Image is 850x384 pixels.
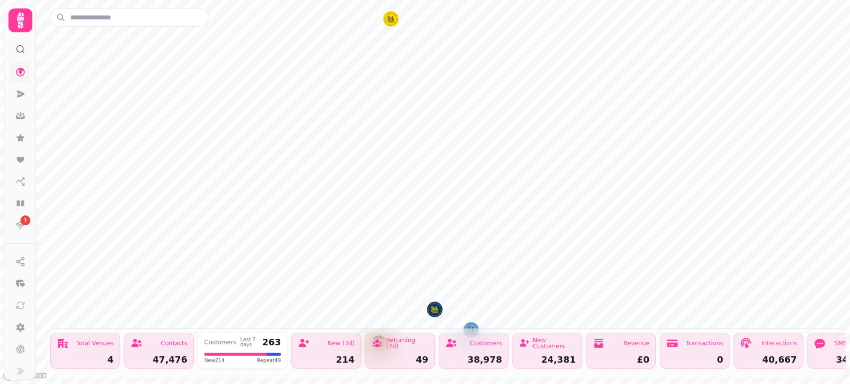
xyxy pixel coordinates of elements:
button: Tap & Tandoor Southampton [427,301,443,317]
div: 40,667 [740,355,797,364]
div: 263 [262,338,281,347]
div: Map marker [463,322,479,341]
div: Customers [204,339,237,345]
a: 1 [10,215,30,235]
div: New (7d) [327,340,355,346]
div: 4 [57,355,114,364]
div: £0 [593,355,649,364]
div: Interactions [761,340,797,346]
div: 38,978 [445,355,502,364]
div: Customers [470,340,502,346]
div: 24,381 [519,355,576,364]
div: Contacts [161,340,187,346]
div: Returning (7d) [386,337,428,349]
a: Mapbox logo [3,370,47,381]
span: Repeat 49 [257,357,281,364]
button: Tap & Tandoor Portsmouth [463,322,479,338]
div: 47,476 [130,355,187,364]
div: 49 [371,355,428,364]
div: Last 7 days [241,337,258,347]
div: Transactions [686,340,723,346]
div: Map marker [427,301,443,320]
div: 0 [666,355,723,364]
div: New Customers [533,337,576,349]
span: 1 [24,217,27,224]
div: 214 [298,355,355,364]
span: New 214 [204,357,225,364]
div: Revenue [623,340,649,346]
div: Total Venues [76,340,114,346]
